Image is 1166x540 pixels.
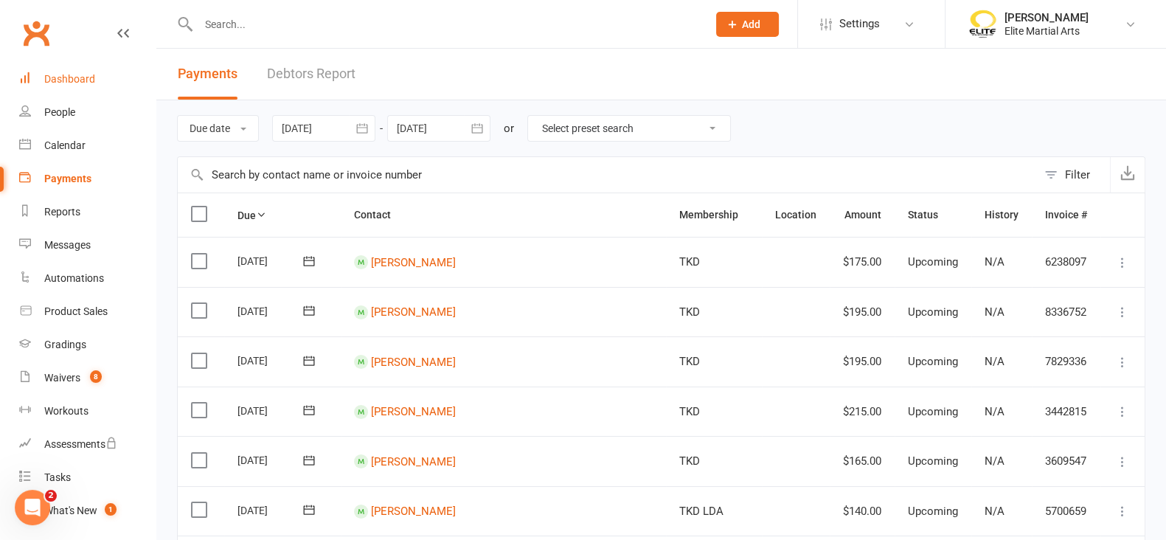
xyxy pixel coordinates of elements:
[985,405,1004,418] span: N/A
[679,255,700,269] span: TKD
[830,237,895,287] td: $175.00
[830,336,895,387] td: $195.00
[1004,24,1089,38] div: Elite Martial Arts
[44,272,104,284] div: Automations
[504,120,514,137] div: or
[971,193,1032,237] th: History
[90,370,102,383] span: 8
[371,255,456,269] a: [PERSON_NAME]
[44,305,108,317] div: Product Sales
[742,18,760,30] span: Add
[371,405,456,418] a: [PERSON_NAME]
[19,129,156,162] a: Calendar
[19,361,156,395] a: Waivers 8
[19,195,156,229] a: Reports
[177,115,259,142] button: Due date
[985,255,1004,269] span: N/A
[985,505,1004,518] span: N/A
[19,395,156,428] a: Workouts
[908,255,958,269] span: Upcoming
[1032,237,1100,287] td: 6238097
[1032,387,1100,437] td: 3442815
[371,505,456,518] a: [PERSON_NAME]
[19,295,156,328] a: Product Sales
[968,10,997,39] img: thumb_image1508806937.png
[1032,287,1100,337] td: 8336752
[830,287,895,337] td: $195.00
[1032,336,1100,387] td: 7829336
[762,193,830,237] th: Location
[908,355,958,368] span: Upcoming
[237,499,305,522] div: [DATE]
[1032,193,1100,237] th: Invoice #
[44,206,80,218] div: Reports
[237,449,305,471] div: [DATE]
[908,405,958,418] span: Upcoming
[679,454,700,468] span: TKD
[985,454,1004,468] span: N/A
[15,490,50,525] iframe: Intercom live chat
[105,503,117,516] span: 1
[1004,11,1089,24] div: [PERSON_NAME]
[19,428,156,461] a: Assessments
[44,106,75,118] div: People
[908,305,958,319] span: Upcoming
[830,486,895,536] td: $140.00
[19,328,156,361] a: Gradings
[19,63,156,96] a: Dashboard
[44,471,71,483] div: Tasks
[44,73,95,85] div: Dashboard
[679,305,700,319] span: TKD
[19,229,156,262] a: Messages
[679,405,700,418] span: TKD
[224,193,341,237] th: Due
[666,193,762,237] th: Membership
[44,405,89,417] div: Workouts
[1032,486,1100,536] td: 5700659
[237,300,305,322] div: [DATE]
[895,193,971,237] th: Status
[44,173,91,184] div: Payments
[19,162,156,195] a: Payments
[44,139,86,151] div: Calendar
[908,454,958,468] span: Upcoming
[371,305,456,319] a: [PERSON_NAME]
[44,505,97,516] div: What's New
[985,355,1004,368] span: N/A
[19,262,156,295] a: Automations
[371,454,456,468] a: [PERSON_NAME]
[679,355,700,368] span: TKD
[341,193,666,237] th: Contact
[985,305,1004,319] span: N/A
[237,349,305,372] div: [DATE]
[830,387,895,437] td: $215.00
[830,436,895,486] td: $165.00
[1037,157,1110,193] button: Filter
[839,7,880,41] span: Settings
[44,438,117,450] div: Assessments
[1065,166,1090,184] div: Filter
[44,339,86,350] div: Gradings
[44,239,91,251] div: Messages
[194,14,697,35] input: Search...
[679,505,723,518] span: TKD LDA
[237,399,305,422] div: [DATE]
[45,490,57,502] span: 2
[19,494,156,527] a: What's New1
[237,249,305,272] div: [DATE]
[178,49,237,100] button: Payments
[178,66,237,81] span: Payments
[716,12,779,37] button: Add
[19,461,156,494] a: Tasks
[830,193,895,237] th: Amount
[44,372,80,384] div: Waivers
[267,49,355,100] a: Debtors Report
[18,15,55,52] a: Clubworx
[371,355,456,368] a: [PERSON_NAME]
[908,505,958,518] span: Upcoming
[178,157,1037,193] input: Search by contact name or invoice number
[1032,436,1100,486] td: 3609547
[19,96,156,129] a: People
